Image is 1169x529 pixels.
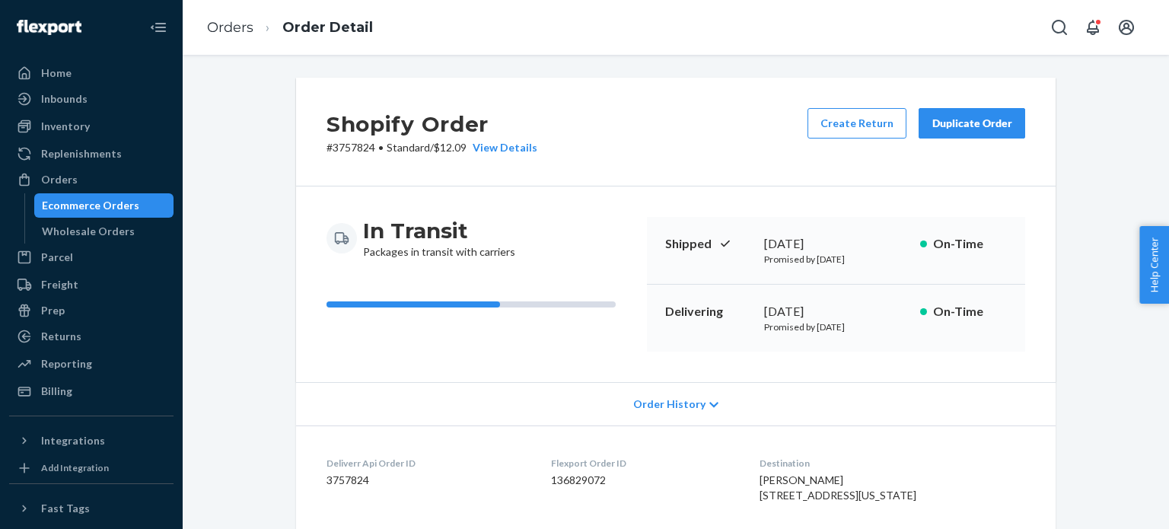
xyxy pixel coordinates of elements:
[1078,12,1108,43] button: Open notifications
[326,457,527,470] dt: Deliverr Api Order ID
[41,433,105,448] div: Integrations
[9,379,174,403] a: Billing
[41,303,65,318] div: Prep
[326,473,527,488] dd: 3757824
[9,87,174,111] a: Inbounds
[41,277,78,292] div: Freight
[41,329,81,344] div: Returns
[363,217,515,260] div: Packages in transit with carriers
[41,172,78,187] div: Orders
[9,429,174,453] button: Integrations
[933,235,1007,253] p: On-Time
[1139,226,1169,304] button: Help Center
[34,219,174,244] a: Wholesale Orders
[378,141,384,154] span: •
[760,457,1025,470] dt: Destination
[932,116,1012,131] div: Duplicate Order
[41,250,73,265] div: Parcel
[9,272,174,297] a: Freight
[807,108,906,139] button: Create Return
[1072,483,1154,521] iframe: Opens a widget where you can chat to one of our agents
[9,324,174,349] a: Returns
[143,12,174,43] button: Close Navigation
[1111,12,1142,43] button: Open account menu
[551,473,735,488] dd: 136829072
[919,108,1025,139] button: Duplicate Order
[9,167,174,192] a: Orders
[387,141,430,154] span: Standard
[760,473,916,502] span: [PERSON_NAME] [STREET_ADDRESS][US_STATE]
[9,496,174,521] button: Fast Tags
[764,320,908,333] p: Promised by [DATE]
[363,217,515,244] h3: In Transit
[764,253,908,266] p: Promised by [DATE]
[933,303,1007,320] p: On-Time
[9,459,174,477] a: Add Integration
[665,303,752,320] p: Delivering
[764,303,908,320] div: [DATE]
[41,461,109,474] div: Add Integration
[326,140,537,155] p: # 3757824 / $12.09
[1044,12,1075,43] button: Open Search Box
[9,142,174,166] a: Replenishments
[665,235,752,253] p: Shipped
[17,20,81,35] img: Flexport logo
[42,198,139,213] div: Ecommerce Orders
[41,384,72,399] div: Billing
[41,356,92,371] div: Reporting
[42,224,135,239] div: Wholesale Orders
[41,146,122,161] div: Replenishments
[41,65,72,81] div: Home
[9,61,174,85] a: Home
[764,235,908,253] div: [DATE]
[41,501,90,516] div: Fast Tags
[9,114,174,139] a: Inventory
[9,352,174,376] a: Reporting
[326,108,537,140] h2: Shopify Order
[551,457,735,470] dt: Flexport Order ID
[633,397,706,412] span: Order History
[9,298,174,323] a: Prep
[207,19,253,36] a: Orders
[195,5,385,50] ol: breadcrumbs
[9,245,174,269] a: Parcel
[467,140,537,155] button: View Details
[282,19,373,36] a: Order Detail
[41,91,88,107] div: Inbounds
[41,119,90,134] div: Inventory
[34,193,174,218] a: Ecommerce Orders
